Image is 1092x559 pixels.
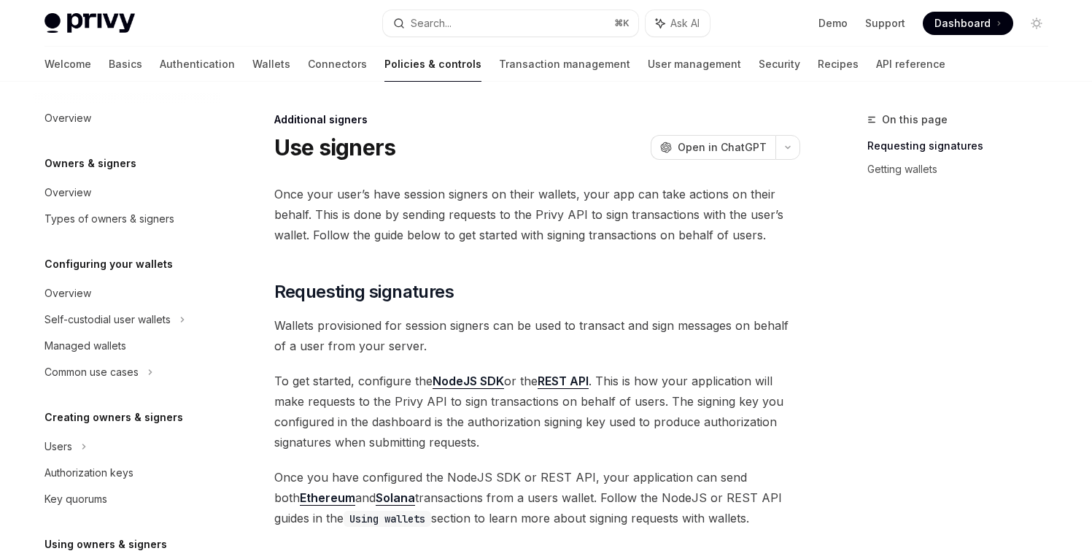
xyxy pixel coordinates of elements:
button: Search...⌘K [383,10,638,36]
a: Security [759,47,800,82]
button: Open in ChatGPT [651,135,775,160]
a: Welcome [44,47,91,82]
button: Toggle dark mode [1025,12,1048,35]
span: Requesting signatures [274,280,454,304]
span: ⌘ K [614,18,630,29]
a: Overview [33,280,220,307]
div: Overview [44,285,91,302]
a: Solana [376,490,415,506]
a: Overview [33,105,220,131]
h5: Creating owners & signers [44,409,183,426]
a: Basics [109,47,142,82]
span: On this page [882,111,948,128]
h5: Configuring your wallets [44,255,173,273]
a: Authentication [160,47,235,82]
a: Policies & controls [384,47,481,82]
a: NodeJS SDK [433,374,504,389]
h5: Using owners & signers [44,536,167,553]
span: Once your user’s have session signers on their wallets, your app can take actions on their behalf... [274,184,800,245]
div: Common use cases [44,363,139,381]
a: User management [648,47,741,82]
a: REST API [538,374,589,389]
div: Overview [44,184,91,201]
div: Overview [44,109,91,127]
div: Types of owners & signers [44,210,174,228]
a: Demo [818,16,848,31]
div: Key quorums [44,490,107,508]
a: Managed wallets [33,333,220,359]
img: light logo [44,13,135,34]
code: Using wallets [344,511,431,527]
span: Wallets provisioned for session signers can be used to transact and sign messages on behalf of a ... [274,315,800,356]
span: Once you have configured the NodeJS SDK or REST API, your application can send both and transacti... [274,467,800,528]
span: Ask AI [670,16,700,31]
h5: Owners & signers [44,155,136,172]
div: Search... [411,15,452,32]
a: Dashboard [923,12,1013,35]
a: Ethereum [300,490,355,506]
h1: Use signers [274,134,396,161]
span: Dashboard [934,16,991,31]
a: API reference [876,47,945,82]
a: Getting wallets [867,158,1060,181]
div: Authorization keys [44,464,133,482]
button: Ask AI [646,10,710,36]
a: Wallets [252,47,290,82]
span: Open in ChatGPT [678,140,767,155]
a: Types of owners & signers [33,206,220,232]
a: Recipes [818,47,859,82]
a: Overview [33,180,220,206]
div: Managed wallets [44,337,126,355]
a: Support [865,16,905,31]
a: Connectors [308,47,367,82]
a: Requesting signatures [867,134,1060,158]
div: Users [44,438,72,455]
a: Authorization keys [33,460,220,486]
div: Additional signers [274,112,800,127]
a: Transaction management [499,47,630,82]
span: To get started, configure the or the . This is how your application will make requests to the Pri... [274,371,800,452]
a: Key quorums [33,486,220,512]
div: Self-custodial user wallets [44,311,171,328]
